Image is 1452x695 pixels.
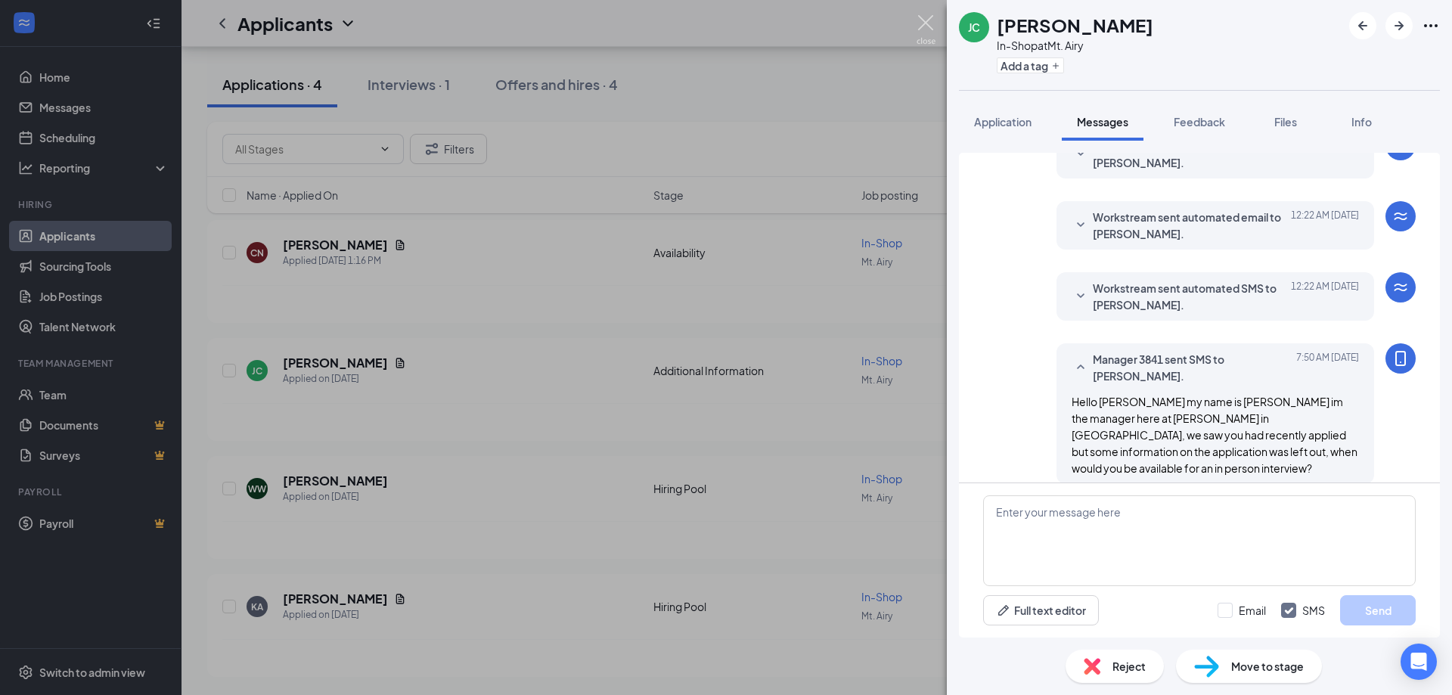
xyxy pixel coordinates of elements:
svg: Pen [996,603,1011,618]
span: Application [974,115,1032,129]
svg: MobileSms [1391,349,1410,368]
svg: SmallChevronUp [1072,358,1090,377]
span: Messages [1077,115,1128,129]
span: Files [1274,115,1297,129]
span: Workstream sent automated email to [PERSON_NAME]. [1093,138,1291,171]
h1: [PERSON_NAME] [997,12,1153,38]
svg: Ellipses [1422,17,1440,35]
span: Move to stage [1231,658,1304,675]
span: Reject [1112,658,1146,675]
span: Workstream sent automated email to [PERSON_NAME]. [1093,209,1291,242]
button: Send [1340,595,1416,625]
span: Feedback [1174,115,1225,129]
svg: ArrowLeftNew [1354,17,1372,35]
div: In-Shop at Mt. Airy [997,38,1153,53]
span: Info [1351,115,1372,129]
svg: WorkstreamLogo [1391,278,1410,296]
svg: SmallChevronDown [1072,145,1090,163]
svg: SmallChevronDown [1072,287,1090,306]
button: PlusAdd a tag [997,57,1064,73]
span: [DATE] 12:22 AM [1291,209,1359,242]
span: Workstream sent automated SMS to [PERSON_NAME]. [1093,280,1291,313]
svg: WorkstreamLogo [1391,207,1410,225]
button: Full text editorPen [983,595,1099,625]
span: [DATE] 12:22 AM [1291,280,1359,313]
span: Hello [PERSON_NAME] my name is [PERSON_NAME] im the manager here at [PERSON_NAME] in [GEOGRAPHIC_... [1072,395,1357,475]
span: [DATE] 7:50 AM [1296,351,1359,384]
button: ArrowRight [1385,12,1413,39]
span: Manager 3841 sent SMS to [PERSON_NAME]. [1093,351,1291,384]
svg: Plus [1051,61,1060,70]
button: ArrowLeftNew [1349,12,1376,39]
div: Open Intercom Messenger [1401,644,1437,680]
span: [DATE] [1331,138,1359,171]
svg: ArrowRight [1390,17,1408,35]
svg: SmallChevronDown [1072,216,1090,234]
div: JC [968,20,980,35]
